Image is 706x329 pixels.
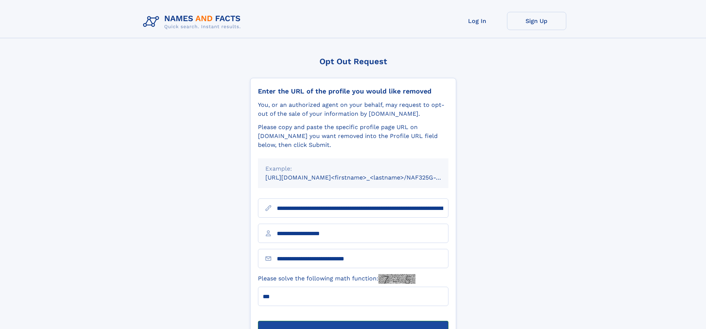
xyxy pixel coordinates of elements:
[250,57,456,66] div: Opt Out Request
[265,164,441,173] div: Example:
[258,87,448,95] div: Enter the URL of the profile you would like removed
[265,174,463,181] small: [URL][DOMAIN_NAME]<firstname>_<lastname>/NAF325G-xxxxxxxx
[140,12,247,32] img: Logo Names and Facts
[258,123,448,149] div: Please copy and paste the specific profile page URL on [DOMAIN_NAME] you want removed into the Pr...
[258,101,448,118] div: You, or an authorized agent on your behalf, may request to opt-out of the sale of your informatio...
[448,12,507,30] a: Log In
[507,12,566,30] a: Sign Up
[258,274,415,284] label: Please solve the following math function:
